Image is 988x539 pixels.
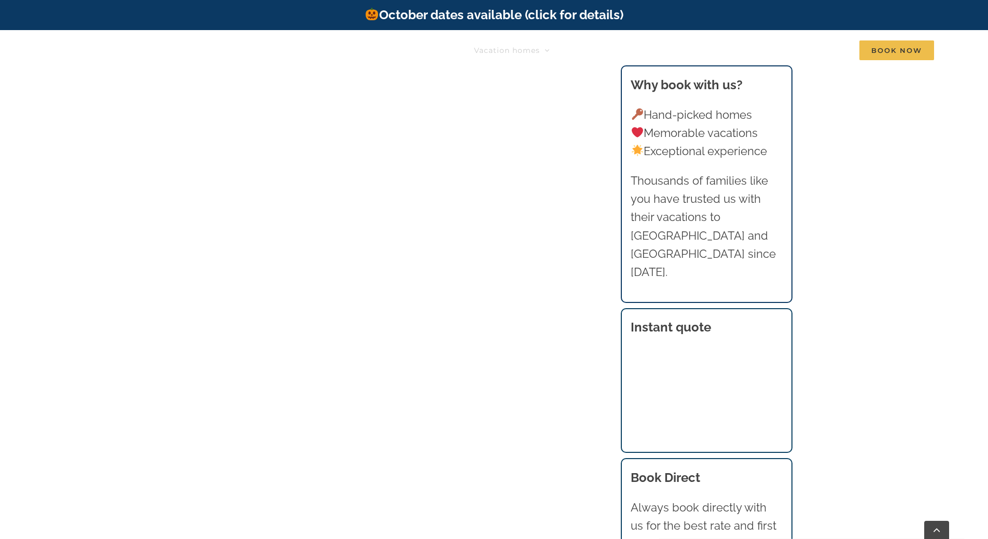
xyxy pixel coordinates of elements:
[658,47,712,54] span: Deals & More
[803,47,836,54] span: Contact
[631,76,782,94] h3: Why book with us?
[658,40,722,61] a: Deals & More
[632,108,643,120] img: 🔑
[474,40,550,61] a: Vacation homes
[573,47,625,54] span: Things to do
[632,127,643,138] img: ❤️
[631,172,782,281] p: Thousands of families like you have trusted us with their vacations to [GEOGRAPHIC_DATA] and [GEO...
[859,40,934,61] a: Book Now
[365,7,623,22] a: October dates available (click for details)
[54,43,230,66] img: Branson Family Retreats Logo
[573,40,635,61] a: Things to do
[803,40,836,61] a: Contact
[859,40,934,60] span: Book Now
[745,40,780,61] a: About
[631,106,782,161] p: Hand-picked homes Memorable vacations Exceptional experience
[474,40,934,61] nav: Main Menu
[474,47,540,54] span: Vacation homes
[745,47,770,54] span: About
[631,470,700,485] b: Book Direct
[366,8,378,20] img: 🎃
[631,320,711,335] strong: Instant quote
[632,145,643,156] img: 🌟
[631,348,782,426] iframe: Booking/Inquiry Widget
